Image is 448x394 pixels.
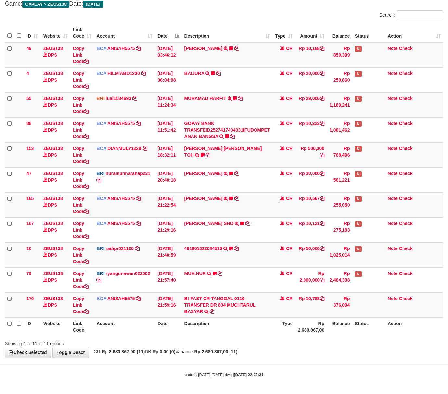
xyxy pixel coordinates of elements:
[43,221,63,226] a: ZEUS138
[234,246,239,251] a: Copy 491901022084530 to clipboard
[184,221,234,226] a: [PERSON_NAME] SHO
[327,167,352,192] td: Rp 561,221
[96,246,104,251] span: BRI
[355,196,361,202] span: Has Note
[52,347,89,358] a: Toggle Descr
[399,46,413,51] a: Check
[327,292,352,317] td: Rp 376,094
[43,196,63,201] a: ZEUS138
[96,146,106,151] span: BCA
[218,271,222,276] a: Copy MUH.NUR to clipboard
[352,24,385,42] th: Status
[26,71,29,76] span: 4
[41,92,70,117] td: DPS
[41,317,70,336] th: Website
[295,67,327,92] td: Rp 20,000
[355,46,361,52] span: Has Note
[388,146,398,151] a: Note
[184,121,270,139] a: GOPAY BANK TRANSFEID2527417434031IFUDOMPET ANAK BANGSA
[43,96,63,101] a: ZEUS138
[73,246,89,264] a: Copy Link Code
[106,171,150,176] a: nurainunharahap231
[286,71,292,76] span: CR
[355,271,361,277] span: Has Note
[399,296,413,301] a: Check
[143,146,147,151] a: Copy DIANMULY1229 to clipboard
[41,167,70,192] td: DPS
[43,246,63,251] a: ZEUS138
[155,317,181,336] th: Date
[96,71,106,76] span: BCA
[286,271,292,276] span: CR
[355,221,361,227] span: Has Note
[388,196,398,201] a: Note
[295,42,327,68] td: Rp 10,168
[234,171,239,176] a: Copy RISAL WAHYUDI to clipboard
[182,317,273,336] th: Description
[320,171,324,176] a: Copy Rp 30,000 to clipboard
[26,296,34,301] span: 170
[155,217,181,242] td: [DATE] 21:29:16
[107,71,140,76] a: HILMIABD1230
[73,296,89,314] a: Copy Link Code
[184,246,222,251] a: 491901022084530
[295,24,327,42] th: Amount: activate to sort column ascending
[83,1,103,8] span: [DATE]
[5,347,51,358] a: Check Selected
[320,277,324,283] a: Copy Rp 2,000,000 to clipboard
[155,167,181,192] td: [DATE] 20:40:18
[327,192,352,217] td: Rp 255,050
[388,96,398,101] a: Note
[327,142,352,167] td: Rp 768,496
[43,271,63,276] a: ZEUS138
[295,142,327,167] td: Rp 500,000
[238,96,243,101] a: Copy MUHAMAD HARFIT to clipboard
[22,1,69,8] span: OXPLAY > ZEUS138
[5,338,182,347] div: Showing 1 to 11 of 11 entries
[184,296,256,314] a: BI-FAST CR TANGGAL 0110 TRANSFER DR 804 MUCHTARUL BASYAR
[286,46,292,51] span: CR
[399,271,413,276] a: Check
[184,46,222,51] a: [PERSON_NAME]
[399,71,413,76] a: Check
[153,349,176,354] strong: Rp 0,00 (0)
[73,171,89,189] a: Copy Link Code
[73,196,89,214] a: Copy Link Code
[184,146,262,158] a: [PERSON_NAME] [PERSON_NAME] TOH
[286,146,292,151] span: CR
[355,146,361,152] span: Has Note
[155,142,181,167] td: [DATE] 18:32:11
[73,96,89,114] a: Copy Link Code
[320,221,324,226] a: Copy Rp 10,121 to clipboard
[185,373,263,377] small: code © [DATE]-[DATE] dwg |
[399,196,413,201] a: Check
[385,317,443,336] th: Action
[399,96,413,101] a: Check
[327,217,352,242] td: Rp 275,183
[107,196,135,201] a: ANISAH5575
[41,267,70,292] td: DPS
[206,152,210,158] a: Copy CARINA OCTAVIA TOH to clipboard
[96,296,106,301] span: BCA
[327,317,352,336] th: Balance
[320,296,324,301] a: Copy Rp 10,788 to clipboard
[216,71,221,76] a: Copy BAIJURA to clipboard
[136,196,141,201] a: Copy ANISAH5575 to clipboard
[155,192,181,217] td: [DATE] 21:22:54
[41,192,70,217] td: DPS
[388,71,398,76] a: Note
[355,171,361,177] span: Has Note
[286,296,292,301] span: CR
[286,246,292,251] span: CR
[73,121,89,139] a: Copy Link Code
[96,96,104,101] span: BNI
[355,96,361,102] span: Has Note
[96,196,106,201] span: BCA
[273,24,295,42] th: Type: activate to sort column ascending
[399,121,413,126] a: Check
[327,267,352,292] td: Rp 2,464,308
[136,121,141,126] a: Copy ANISAH5575 to clipboard
[91,349,238,354] span: CR: DB: Variance:
[273,317,295,336] th: Type
[136,296,141,301] a: Copy ANISAH5575 to clipboard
